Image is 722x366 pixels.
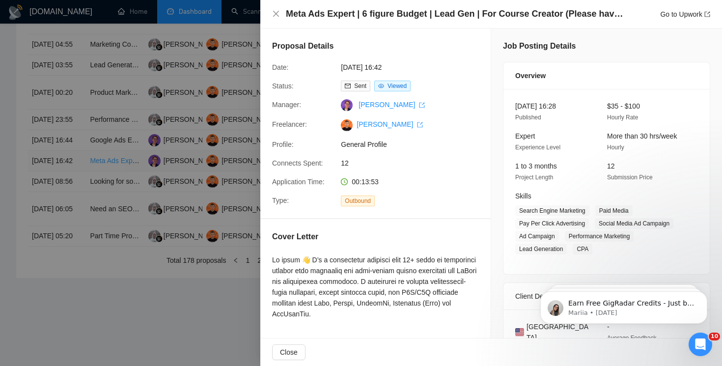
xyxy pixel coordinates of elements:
span: Submission Price [607,174,653,181]
span: Paid Media [595,205,633,216]
span: 12 [607,162,615,170]
a: Go to Upworkexport [660,10,710,18]
h4: Meta Ads Expert | 6 figure Budget | Lead Gen | For Course Creator (Please have examples) [286,8,625,20]
span: CPA [573,244,592,254]
img: 🇺🇸 [515,327,524,338]
span: close [272,10,280,18]
span: export [704,11,710,17]
span: Performance Marketing [565,231,634,242]
span: [DATE] 16:42 [341,62,488,73]
span: Hourly Rate [607,114,638,121]
span: Expert [515,132,535,140]
span: 10 [709,333,720,340]
span: clock-circle [341,178,348,185]
span: Date: [272,63,288,71]
button: Close [272,10,280,18]
span: Skills [515,192,531,200]
h5: Cover Letter [272,231,318,243]
span: More than 30 hrs/week [607,132,677,140]
h5: Proposal Details [272,40,333,52]
span: Connects Spent: [272,159,323,167]
span: Social Media Ad Campaign [595,218,673,229]
span: eye [378,83,384,89]
span: Type: [272,197,289,204]
iframe: Intercom live chat [689,333,712,356]
span: Project Length [515,174,553,181]
span: Close [280,347,298,358]
span: export [417,122,423,128]
span: export [419,102,425,108]
h5: Job Posting Details [503,40,576,52]
span: Ad Campaign [515,231,559,242]
a: [PERSON_NAME] export [357,120,423,128]
span: 12 [341,158,488,169]
span: Overview [515,70,546,81]
span: Status: [272,82,294,90]
img: c14xhZlC-tuZVDV19vT9PqPao_mWkLBFZtPhMWXnAzD5A78GLaVOfmL__cgNkALhSq [341,119,353,131]
span: Sent [354,83,366,89]
a: [PERSON_NAME] export [359,101,425,109]
span: $35 - $100 [607,102,640,110]
button: Close [272,344,305,360]
span: mail [345,83,351,89]
span: Profile: [272,141,294,148]
span: Viewed [388,83,407,89]
span: Manager: [272,101,301,109]
span: Experience Level [515,144,560,151]
span: Application Time: [272,178,325,186]
span: 1 to 3 months [515,162,557,170]
span: Published [515,114,541,121]
span: [DATE] 16:28 [515,102,556,110]
span: Hourly [607,144,624,151]
span: Outbound [341,196,375,206]
span: Pay Per Click Advertising [515,218,589,229]
span: Freelancer: [272,120,307,128]
iframe: Intercom notifications message [526,271,722,339]
span: Lead Generation [515,244,567,254]
span: 00:13:53 [352,178,379,186]
span: General Profile [341,139,488,150]
div: Client Details [515,283,698,310]
span: Search Engine Marketing [515,205,589,216]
